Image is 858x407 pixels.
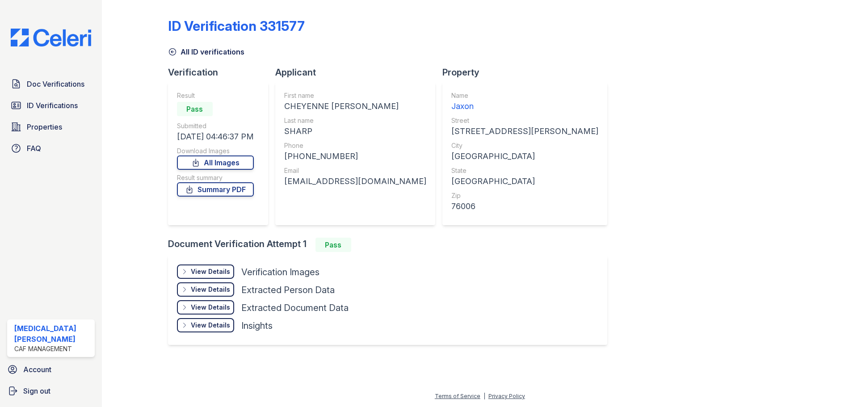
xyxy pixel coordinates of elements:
div: Pass [177,102,213,116]
span: FAQ [27,143,41,154]
a: Name Jaxon [451,91,598,113]
div: Submitted [177,122,254,130]
div: View Details [191,285,230,294]
a: Privacy Policy [488,393,525,399]
div: Zip [451,191,598,200]
div: Verification [168,66,275,79]
a: Properties [7,118,95,136]
div: Email [284,166,426,175]
a: ID Verifications [7,97,95,114]
div: Phone [284,141,426,150]
span: Doc Verifications [27,79,84,89]
div: Street [451,116,598,125]
div: [MEDICAL_DATA][PERSON_NAME] [14,323,91,344]
div: Pass [315,238,351,252]
div: [DATE] 04:46:37 PM [177,130,254,143]
div: Last name [284,116,426,125]
div: [PHONE_NUMBER] [284,150,426,163]
a: FAQ [7,139,95,157]
div: CAF Management [14,344,91,353]
div: Document Verification Attempt 1 [168,238,614,252]
div: ID Verification 331577 [168,18,305,34]
div: Download Images [177,147,254,155]
span: ID Verifications [27,100,78,111]
span: Sign out [23,386,50,396]
span: Properties [27,122,62,132]
div: First name [284,91,426,100]
div: Applicant [275,66,442,79]
div: Property [442,66,614,79]
div: Result [177,91,254,100]
div: Result summary [177,173,254,182]
span: Account [23,364,51,375]
div: Name [451,91,598,100]
div: State [451,166,598,175]
div: 76006 [451,200,598,213]
iframe: chat widget [820,371,849,398]
div: View Details [191,267,230,276]
a: All ID verifications [168,46,244,57]
div: | [484,393,485,399]
div: [EMAIL_ADDRESS][DOMAIN_NAME] [284,175,426,188]
a: Sign out [4,382,98,400]
div: Jaxon [451,100,598,113]
img: CE_Logo_Blue-a8612792a0a2168367f1c8372b55b34899dd931a85d93a1a3d3e32e68fde9ad4.png [4,29,98,46]
a: Summary PDF [177,182,254,197]
div: Extracted Document Data [241,302,349,314]
div: View Details [191,321,230,330]
div: View Details [191,303,230,312]
div: [GEOGRAPHIC_DATA] [451,150,598,163]
div: City [451,141,598,150]
div: Insights [241,319,273,332]
div: [GEOGRAPHIC_DATA] [451,175,598,188]
a: Doc Verifications [7,75,95,93]
div: [STREET_ADDRESS][PERSON_NAME] [451,125,598,138]
a: Terms of Service [435,393,480,399]
a: Account [4,361,98,378]
div: SHARP [284,125,426,138]
div: CHEYENNE [PERSON_NAME] [284,100,426,113]
div: Verification Images [241,266,320,278]
div: Extracted Person Data [241,284,335,296]
a: All Images [177,155,254,170]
